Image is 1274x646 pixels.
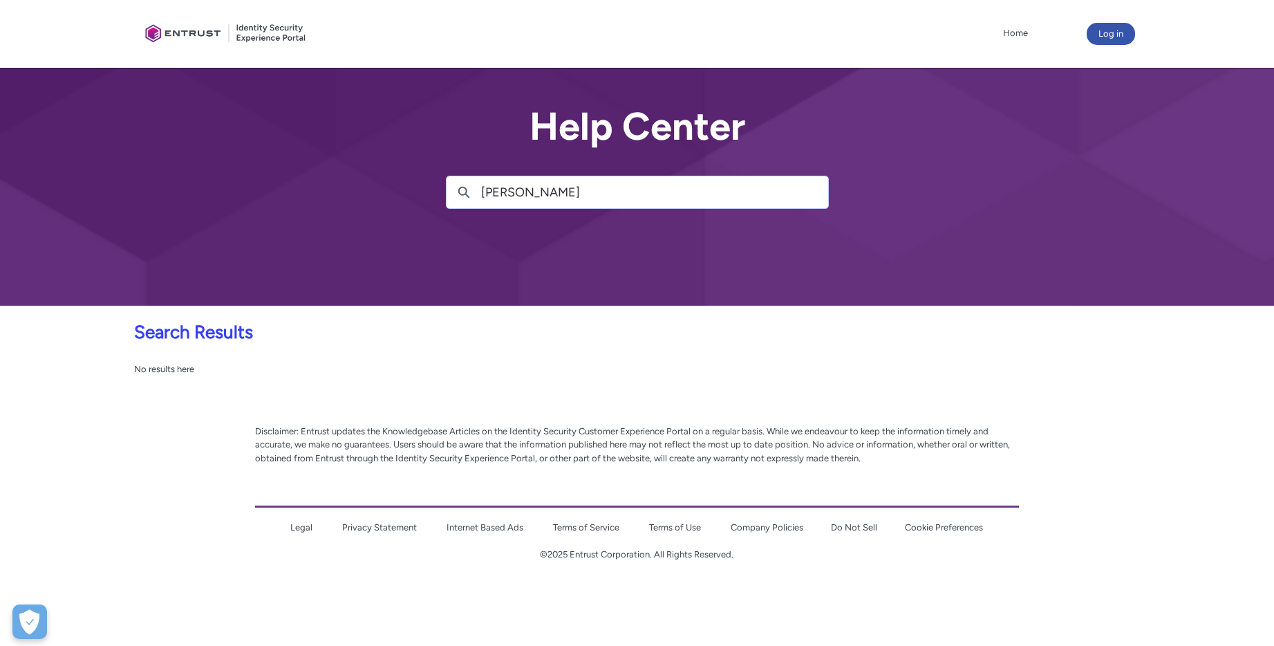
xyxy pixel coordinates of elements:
a: Legal [290,522,312,533]
p: Disclaimer: Entrust updates the Knowledgebase Articles on the Identity Security Customer Experien... [255,425,1020,465]
button: Open Preferences [12,605,47,639]
a: Do Not Sell [831,522,877,533]
p: Search Results [8,319,1014,346]
a: Cookie Preferences [905,522,983,533]
input: Search for articles, cases, videos... [481,176,828,208]
a: Home [1000,23,1031,44]
a: Terms of Service [553,522,619,533]
p: ©2025 Entrust Corporation. All Rights Reserved. [255,548,1020,562]
h2: Help Center [446,105,829,148]
div: Cookie Preferences [12,605,47,639]
iframe: Qualified Messenger [1210,582,1274,646]
a: Privacy Statement [342,522,417,533]
div: No results here [8,362,1014,376]
a: Internet Based Ads [447,522,523,533]
a: Company Policies [731,522,803,533]
a: Terms of Use [649,522,701,533]
button: Search [447,176,481,208]
button: Log in [1087,23,1135,45]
